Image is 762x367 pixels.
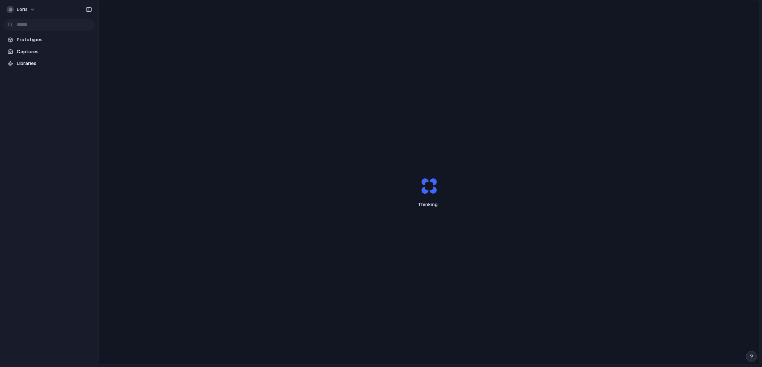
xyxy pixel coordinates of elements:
span: Captures [17,48,92,55]
a: Prototypes [4,34,95,45]
span: loris [17,6,28,13]
span: Libraries [17,60,92,67]
button: loris [4,4,39,15]
span: Prototypes [17,36,92,43]
a: Captures [4,46,95,57]
span: Thinking [404,201,454,208]
a: Libraries [4,58,95,69]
